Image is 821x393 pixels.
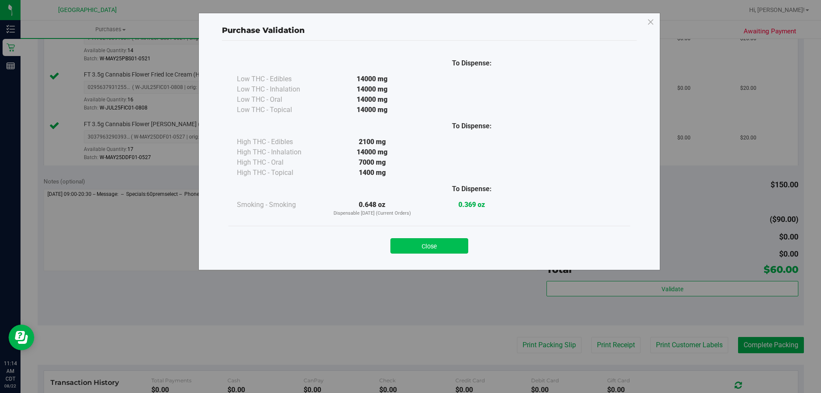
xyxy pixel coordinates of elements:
div: To Dispense: [422,121,522,131]
div: 14000 mg [322,95,422,105]
div: Low THC - Topical [237,105,322,115]
button: Close [390,238,468,254]
strong: 0.369 oz [458,201,485,209]
div: High THC - Oral [237,157,322,168]
div: 1400 mg [322,168,422,178]
div: 0.648 oz [322,200,422,217]
div: Low THC - Inhalation [237,84,322,95]
div: High THC - Inhalation [237,147,322,157]
div: 7000 mg [322,157,422,168]
iframe: Resource center [9,325,34,350]
div: High THC - Edibles [237,137,322,147]
span: Purchase Validation [222,26,305,35]
div: To Dispense: [422,184,522,194]
div: 14000 mg [322,74,422,84]
div: High THC - Topical [237,168,322,178]
p: Dispensable [DATE] (Current Orders) [322,210,422,217]
div: To Dispense: [422,58,522,68]
div: Low THC - Oral [237,95,322,105]
div: Low THC - Edibles [237,74,322,84]
div: 2100 mg [322,137,422,147]
div: Smoking - Smoking [237,200,322,210]
div: 14000 mg [322,147,422,157]
div: 14000 mg [322,84,422,95]
div: 14000 mg [322,105,422,115]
